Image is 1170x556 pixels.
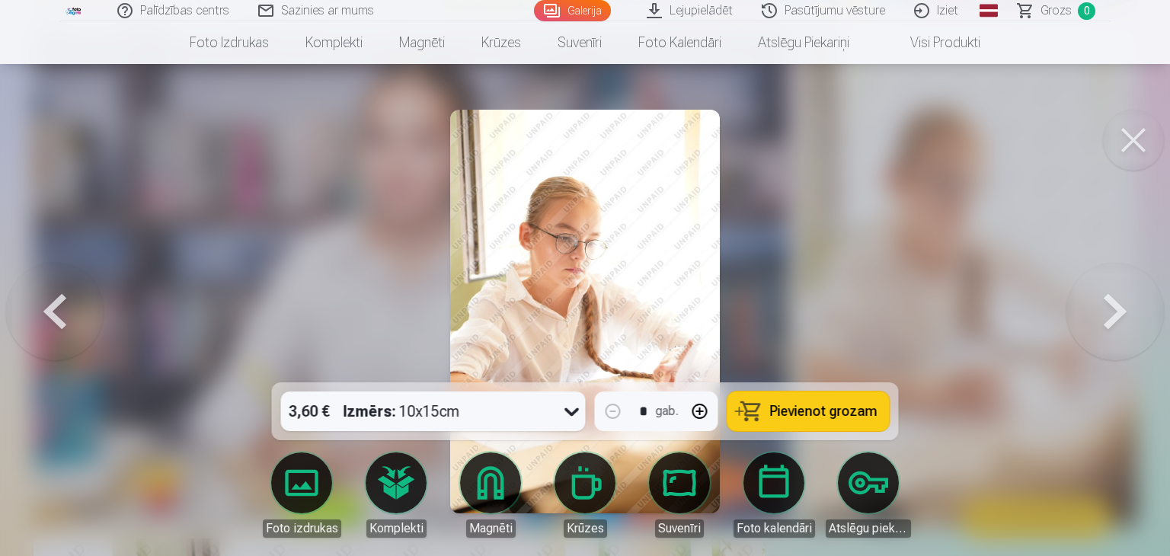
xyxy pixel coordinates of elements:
[287,21,381,64] a: Komplekti
[344,391,460,431] div: 10x15cm
[366,519,427,538] div: Komplekti
[740,21,868,64] a: Atslēgu piekariņi
[263,519,341,538] div: Foto izdrukas
[259,452,344,538] a: Foto izdrukas
[620,21,740,64] a: Foto kalendāri
[381,21,463,64] a: Magnēti
[1041,2,1072,20] span: Grozs
[826,452,911,538] a: Atslēgu piekariņi
[66,6,82,15] img: /fa1
[281,391,337,431] div: 3,60 €
[463,21,539,64] a: Krūzes
[1078,2,1095,20] span: 0
[466,519,516,538] div: Magnēti
[731,452,817,538] a: Foto kalendāri
[655,519,704,538] div: Suvenīri
[564,519,607,538] div: Krūzes
[171,21,287,64] a: Foto izdrukas
[826,519,911,538] div: Atslēgu piekariņi
[727,391,890,431] button: Pievienot grozam
[353,452,439,538] a: Komplekti
[344,401,396,422] strong: Izmērs :
[542,452,628,538] a: Krūzes
[734,519,815,538] div: Foto kalendāri
[868,21,999,64] a: Visi produkti
[770,404,877,418] span: Pievienot grozam
[637,452,722,538] a: Suvenīri
[448,452,533,538] a: Magnēti
[656,402,679,420] div: gab.
[539,21,620,64] a: Suvenīri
